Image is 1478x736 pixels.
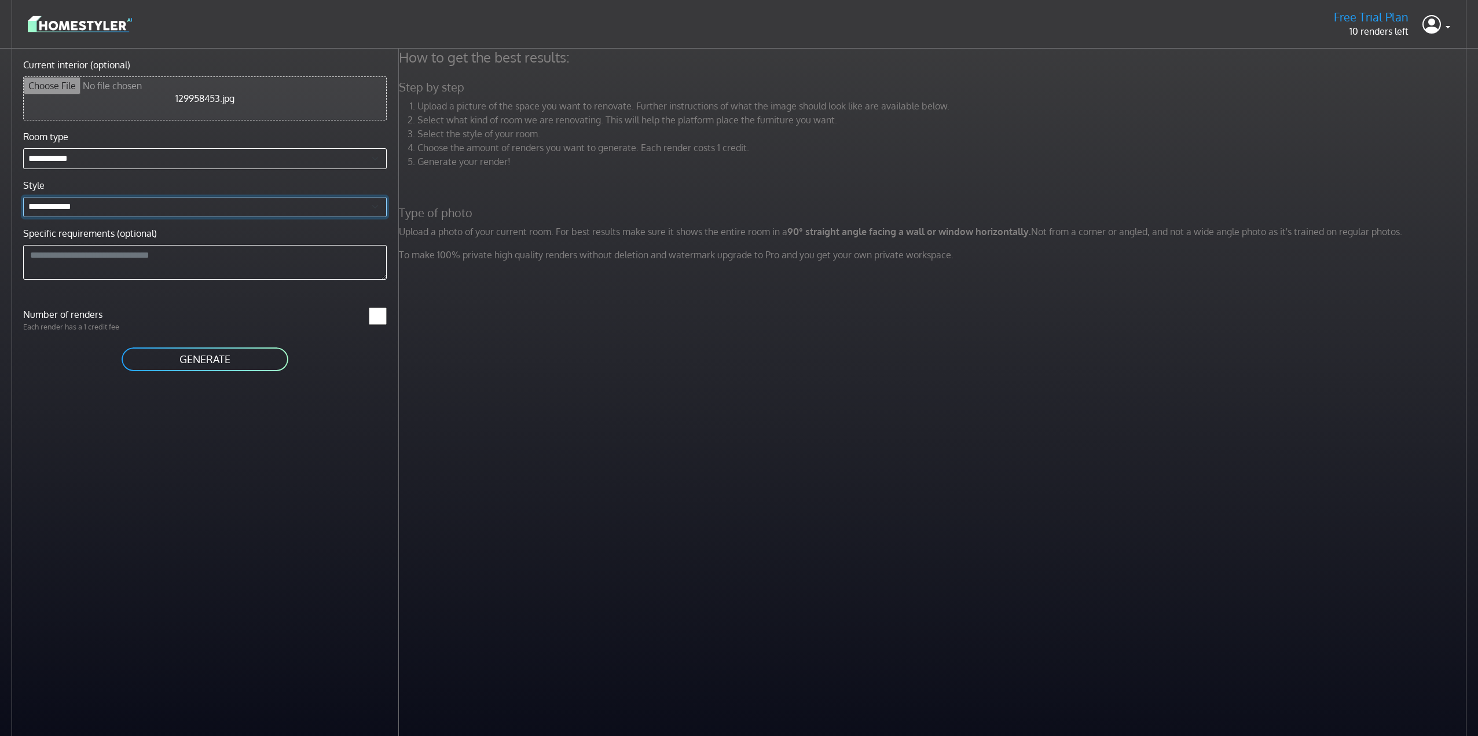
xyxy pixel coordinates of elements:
h4: How to get the best results: [392,49,1476,66]
p: 10 renders left [1334,24,1409,38]
p: Upload a photo of your current room. For best results make sure it shows the entire room in a Not... [392,225,1476,239]
label: Room type [23,130,68,144]
li: Select the style of your room. [417,127,1469,141]
li: Upload a picture of the space you want to renovate. Further instructions of what the image should... [417,99,1469,113]
strong: 90° straight angle facing a wall or window horizontally. [787,226,1031,237]
li: Choose the amount of renders you want to generate. Each render costs 1 credit. [417,141,1469,155]
p: Each render has a 1 credit fee [16,321,205,332]
li: Select what kind of room we are renovating. This will help the platform place the furniture you w... [417,113,1469,127]
h5: Free Trial Plan [1334,10,1409,24]
h5: Type of photo [392,206,1476,220]
label: Current interior (optional) [23,58,130,72]
p: To make 100% private high quality renders without deletion and watermark upgrade to Pro and you g... [392,248,1476,262]
button: GENERATE [120,346,289,372]
h5: Step by step [392,80,1476,94]
label: Style [23,178,45,192]
img: logo-3de290ba35641baa71223ecac5eacb59cb85b4c7fdf211dc9aaecaaee71ea2f8.svg [28,14,132,34]
label: Number of renders [16,307,205,321]
label: Specific requirements (optional) [23,226,157,240]
li: Generate your render! [417,155,1469,169]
